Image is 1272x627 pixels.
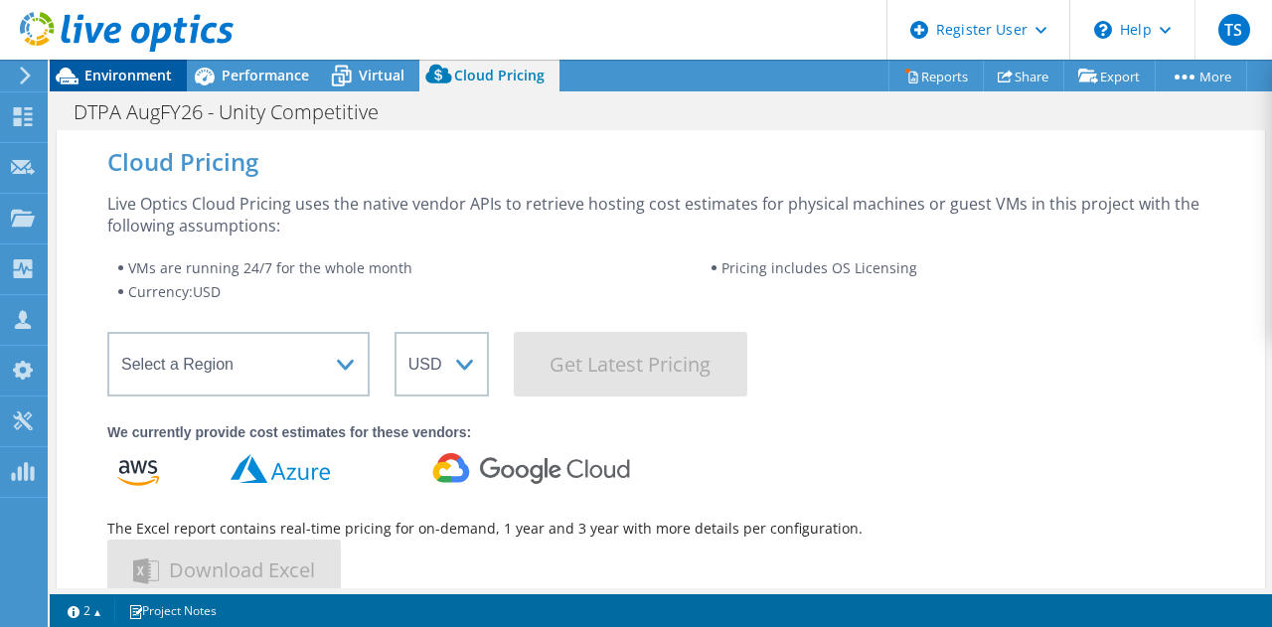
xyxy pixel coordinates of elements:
[359,66,404,84] span: Virtual
[721,258,917,277] span: Pricing includes OS Licensing
[107,193,1214,236] div: Live Optics Cloud Pricing uses the native vendor APIs to retrieve hosting cost estimates for phys...
[454,66,545,84] span: Cloud Pricing
[1218,14,1250,46] span: TS
[107,424,471,440] strong: We currently provide cost estimates for these vendors:
[1155,61,1247,91] a: More
[65,101,409,123] h1: DTPA AugFY26 - Unity Competitive
[107,151,1214,173] div: Cloud Pricing
[1063,61,1156,91] a: Export
[114,598,231,623] a: Project Notes
[222,66,309,84] span: Performance
[107,518,1214,540] div: The Excel report contains real-time pricing for on-demand, 1 year and 3 year with more details pe...
[128,258,412,277] span: VMs are running 24/7 for the whole month
[54,598,115,623] a: 2
[888,61,984,91] a: Reports
[128,282,221,301] span: Currency: USD
[84,66,172,84] span: Environment
[1094,21,1112,39] svg: \n
[983,61,1064,91] a: Share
